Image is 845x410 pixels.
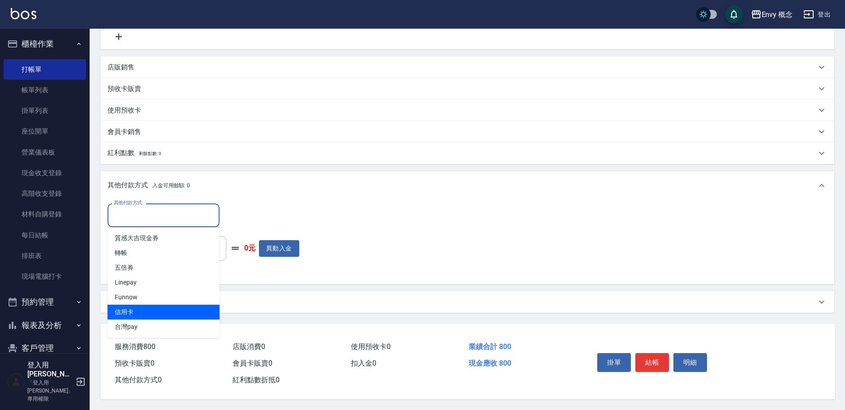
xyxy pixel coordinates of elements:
p: 店販銷售 [108,63,134,72]
span: 使用預收卡 0 [351,342,391,351]
span: Funnow [108,290,220,305]
span: 信用卡 [108,305,220,319]
button: 報表及分析 [4,314,86,337]
span: 店販消費 0 [233,342,265,351]
div: 備註及來源 [100,291,834,313]
span: 入金可用餘額: 0 [152,182,190,189]
div: 店販銷售 [100,56,834,78]
a: 帳單列表 [4,80,86,100]
span: 剩餘點數: 0 [139,151,161,156]
button: 掛單 [597,353,631,372]
p: 預收卡販賣 [108,84,141,94]
span: 預收卡販賣 0 [115,359,155,367]
button: 櫃檯作業 [4,32,86,56]
p: 其他付款方式 [108,181,190,190]
p: 「登入用[PERSON_NAME]」專用權限 [27,379,73,403]
img: Person [7,373,25,391]
a: 打帳單 [4,59,86,80]
span: 現金應收 800 [469,359,511,367]
span: 紅利點數折抵 0 [233,375,280,384]
div: 預收卡販賣 [100,78,834,99]
span: 其他付款方式 0 [115,375,162,384]
img: Logo [11,8,36,19]
button: 明細 [673,353,707,372]
button: 異動入金 [259,240,299,257]
a: 現場電腦打卡 [4,266,86,287]
button: save [725,5,743,23]
a: 每日結帳 [4,225,86,246]
span: 台灣pay [108,319,220,334]
a: 現金收支登錄 [4,163,86,183]
button: Envy 概念 [747,5,797,24]
span: 業績合計 800 [469,342,511,351]
button: 登出 [800,6,834,23]
button: 結帳 [635,353,669,372]
span: 服務消費 800 [115,342,155,351]
a: 高階收支登錄 [4,183,86,204]
span: 扣入金 0 [351,359,376,367]
a: 營業儀表板 [4,142,86,163]
p: 使用預收卡 [108,106,141,115]
a: 座位開單 [4,121,86,142]
button: 預約管理 [4,290,86,314]
p: 紅利點數 [108,148,161,158]
div: Envy 概念 [762,9,793,20]
span: 會員卡販賣 0 [233,359,272,367]
div: 紅利點數剩餘點數: 0 [100,142,834,164]
span: 質感大吉現金券 [108,231,220,246]
p: 會員卡銷售 [108,127,141,137]
label: 其他付款方式 [114,199,142,206]
strong: 0元 [244,244,255,253]
a: 材料自購登錄 [4,204,86,224]
div: 其他付款方式入金可用餘額: 0 [100,171,834,200]
button: 客戶管理 [4,337,86,360]
span: Linepay [108,275,220,290]
span: 五倍券 [108,260,220,275]
div: 使用預收卡 [100,99,834,121]
div: 會員卡銷售 [100,121,834,142]
a: 排班表 [4,246,86,266]
a: 掛單列表 [4,100,86,121]
span: 轉帳 [108,246,220,260]
h5: 登入用[PERSON_NAME] [27,361,73,379]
